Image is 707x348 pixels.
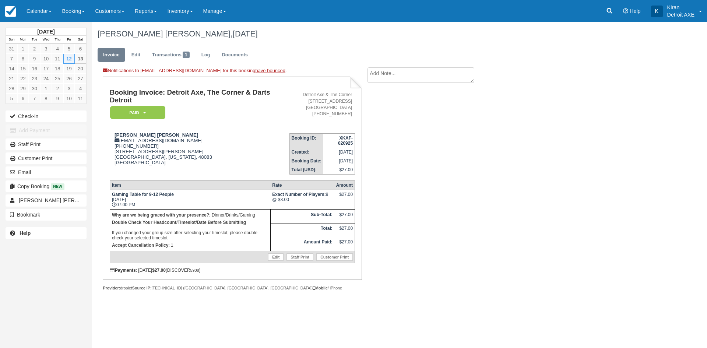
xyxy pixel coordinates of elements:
[233,29,258,38] span: [DATE]
[63,74,75,84] a: 26
[75,84,86,94] a: 4
[52,84,63,94] a: 2
[190,268,199,273] small: 5908
[6,194,87,206] a: [PERSON_NAME] [PERSON_NAME]
[40,64,52,74] a: 17
[17,94,29,103] a: 6
[29,84,40,94] a: 30
[112,211,268,219] p: : Dinner/Drinks/Gaming
[29,74,40,84] a: 23
[29,64,40,74] a: 16
[289,157,323,165] th: Booking Date:
[75,54,86,64] a: 13
[20,230,31,236] b: Help
[292,92,352,117] address: Detroit Axe & The Corner [STREET_ADDRESS] [GEOGRAPHIC_DATA] [PHONE_NUMBER]
[651,6,663,17] div: K
[286,253,313,261] a: Staff Print
[289,148,323,157] th: Created:
[313,286,328,290] strong: Mobile
[29,54,40,64] a: 9
[336,192,353,203] div: $27.00
[110,181,270,190] th: Item
[152,268,166,273] strong: $27.00
[52,44,63,54] a: 4
[63,64,75,74] a: 19
[110,89,289,104] h1: Booking Invoice: Detroit Axe, The Corner & Darts Detroit
[216,48,253,62] a: Documents
[667,4,694,11] p: Kiran
[63,54,75,64] a: 12
[196,48,216,62] a: Log
[270,190,334,210] td: 9 @ $3.00
[334,224,355,238] td: $27.00
[52,54,63,64] a: 11
[75,94,86,103] a: 11
[52,36,63,44] th: Thu
[110,106,165,119] em: Paid
[316,253,353,261] a: Customer Print
[52,64,63,74] a: 18
[40,44,52,54] a: 3
[6,209,87,221] button: Bookmark
[183,52,190,58] span: 1
[103,67,362,77] div: Notifications to [EMAIL_ADDRESS][DOMAIN_NAME] for this booking .
[29,94,40,103] a: 7
[126,48,146,62] a: Edit
[63,94,75,103] a: 10
[40,74,52,84] a: 24
[334,181,355,190] th: Amount
[255,68,285,73] a: have bounced
[17,74,29,84] a: 22
[29,36,40,44] th: Tue
[6,138,87,150] a: Staff Print
[52,74,63,84] a: 25
[40,94,52,103] a: 8
[40,36,52,44] th: Wed
[103,286,120,290] strong: Provider:
[289,165,323,175] th: Total (USD):
[29,44,40,54] a: 2
[52,94,63,103] a: 9
[115,132,198,138] strong: [PERSON_NAME] [PERSON_NAME]
[338,136,353,146] strong: XKAF-020925
[98,48,125,62] a: Invoice
[270,224,334,238] th: Total:
[37,29,54,35] strong: [DATE]
[6,84,17,94] a: 28
[112,192,174,197] strong: Gaming Table for 9-12 People
[51,183,64,190] span: New
[6,110,87,122] button: Check-in
[323,165,355,175] td: $27.00
[334,210,355,224] td: $27.00
[268,253,284,261] a: Edit
[630,8,641,14] span: Help
[6,74,17,84] a: 21
[110,268,136,273] strong: Payments
[112,242,268,249] p: : 1
[5,6,16,17] img: checkfront-main-nav-mini-logo.png
[17,84,29,94] a: 29
[110,268,355,273] div: : [DATE] (DISCOVER )
[112,212,209,218] strong: Why are we being graced with your presence?
[147,48,195,62] a: Transactions1
[103,285,362,291] div: droplet [TECHNICAL_ID] ([GEOGRAPHIC_DATA], [GEOGRAPHIC_DATA], [GEOGRAPHIC_DATA]) / iPhone
[6,227,87,239] a: Help
[289,133,323,148] th: Booking ID:
[63,36,75,44] th: Fri
[6,36,17,44] th: Sun
[6,94,17,103] a: 5
[270,238,334,251] th: Amount Paid:
[6,54,17,64] a: 7
[270,181,334,190] th: Rate
[17,36,29,44] th: Mon
[63,84,75,94] a: 3
[323,157,355,165] td: [DATE]
[272,192,326,197] strong: Exact Number of Players
[6,124,87,136] button: Add Payment
[17,64,29,74] a: 15
[110,132,289,175] div: [EMAIL_ADDRESS][DOMAIN_NAME] [PHONE_NUMBER] [STREET_ADDRESS][PERSON_NAME] [GEOGRAPHIC_DATA], [US_...
[75,44,86,54] a: 6
[110,190,270,210] td: [DATE] 07:00 PM
[323,148,355,157] td: [DATE]
[110,106,163,119] a: Paid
